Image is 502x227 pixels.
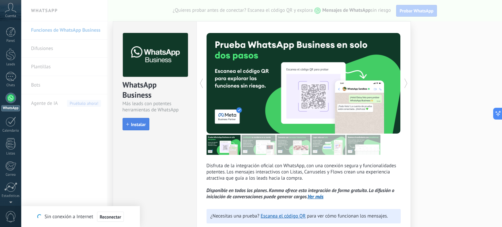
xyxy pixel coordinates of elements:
[242,135,276,155] img: tour_image_cc27419dad425b0ae96c2716632553fa.png
[261,213,306,219] a: Escanea el código QR
[307,213,388,219] span: para ver cómo funcionan los mensajes.
[123,118,149,130] button: Instalar
[123,80,187,101] div: WhatsApp Business
[308,194,324,200] a: Ver más
[123,33,188,77] img: logo_main.png
[123,101,187,113] div: Más leads con potentes herramientas de WhatsApp
[5,14,16,18] span: Cuenta
[207,187,394,200] i: Disponible en todos los planes. Kommo ofrece esta integración de forma gratuita. La difusión o in...
[311,135,345,155] img: tour_image_62c9952fc9cf984da8d1d2aa2c453724.png
[1,129,20,133] div: Calendario
[1,105,20,111] div: WhatsApp
[131,122,146,127] span: Instalar
[1,173,20,177] div: Correo
[1,62,20,67] div: Leads
[100,215,121,219] span: Reconectar
[276,135,310,155] img: tour_image_1009fe39f4f058b759f0df5a2b7f6f06.png
[207,135,241,155] img: tour_image_7a4924cebc22ed9e3259523e50fe4fd6.png
[1,194,20,198] div: Estadísticas
[1,152,20,156] div: Listas
[1,83,20,88] div: Chats
[210,213,259,219] span: ¿Necesitas una prueba?
[207,163,401,200] p: Disfruta de la integración oficial con WhatsApp, con una conexión segura y funcionalidades potent...
[346,135,380,155] img: tour_image_cc377002d0016b7ebaeb4dbe65cb2175.png
[37,211,124,222] div: Sin conexión a Internet
[97,212,124,222] button: Reconectar
[1,39,20,43] div: Panel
